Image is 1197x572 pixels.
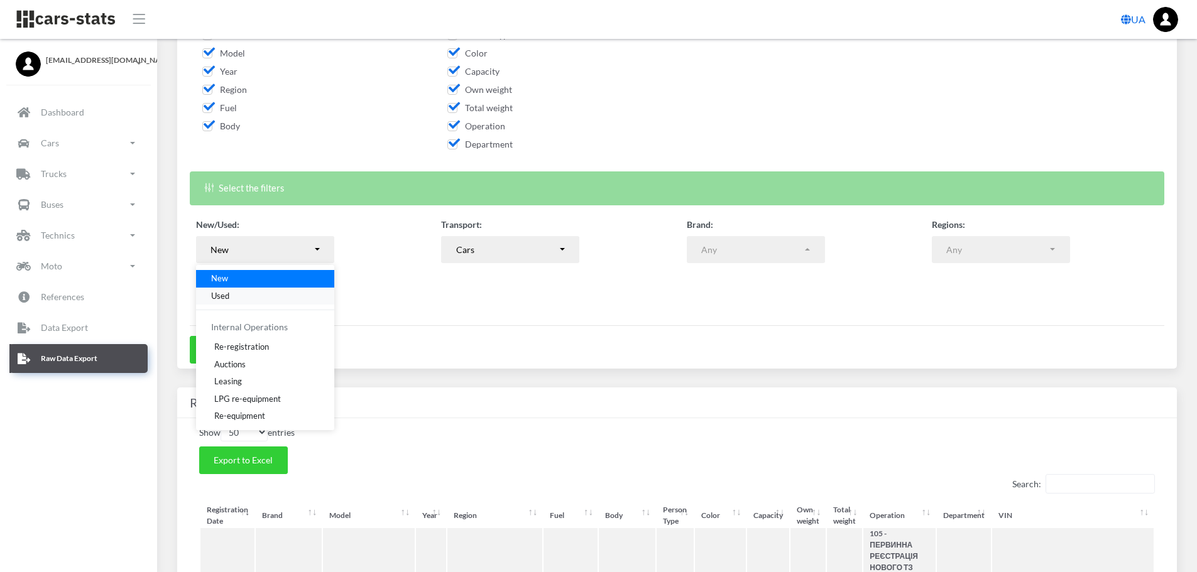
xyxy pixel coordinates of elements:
p: Raw Data Export [41,352,97,365]
div: Select the filters [190,171,1164,205]
span: Re-registration [214,341,269,353]
p: Technics [41,227,75,243]
span: Fuel [202,102,237,113]
button: Any [932,236,1070,264]
button: Cars [441,236,579,264]
p: Moto [41,258,62,274]
th: Own weight: activate to sort column ascending [790,504,826,527]
th: Department: activate to sort column ascending [937,504,991,527]
th: Fuel: activate to sort column ascending [544,504,598,527]
label: Search: [1012,474,1155,494]
span: Leasing [214,375,242,388]
input: Search: [1046,474,1155,494]
div: Any [701,243,803,256]
th: Total weight: activate to sort column ascending [827,504,862,527]
label: Person: [196,263,226,276]
label: New/Used: [196,218,239,231]
button: New [196,236,334,264]
th: Model: activate to sort column ascending [323,504,415,527]
a: UA [1116,7,1151,32]
a: Buses [9,190,148,219]
span: Region [202,84,247,95]
span: [EMAIL_ADDRESS][DOMAIN_NAME] [46,55,141,66]
span: Capacity [447,66,500,77]
span: Department [447,139,513,149]
span: Own weight [447,84,512,95]
span: Color [447,48,488,58]
label: Transport: [441,218,482,231]
span: Year [202,66,238,77]
th: Color: activate to sort column ascending [695,504,746,527]
a: Raw Data Export [9,344,148,373]
p: References [41,289,84,305]
a: Cars [9,129,148,158]
p: Trucks [41,166,67,181]
th: VIN: activate to sort column ascending [992,504,1154,527]
th: Operation: activate to sort column ascending [863,504,936,527]
div: Cars [456,243,558,256]
a: Technics [9,221,148,250]
label: Show entries [199,423,295,441]
select: Showentries [221,423,268,441]
div: Any [946,243,1048,256]
button: Show results [190,336,269,364]
span: Auctions [214,358,246,370]
span: Body [202,121,240,131]
button: Export to Excel [199,446,288,474]
th: Registration Date: activate to sort column ascending [200,504,254,527]
img: navbar brand [16,9,116,29]
span: Operation [447,121,505,131]
img: ... [1153,7,1178,32]
p: Buses [41,197,63,212]
span: Export to Excel [214,455,273,465]
th: Capacity: activate to sort column ascending [747,504,789,527]
span: LPG re-equipment [214,392,281,405]
a: Data Export [9,313,148,342]
p: Cars [41,135,59,151]
label: Regions: [932,218,965,231]
span: Internal Operations [211,321,288,332]
div: New [210,243,312,256]
span: Total weight [447,102,513,113]
a: Dashboard [9,98,148,127]
th: Brand: activate to sort column ascending [256,504,322,527]
th: Body: activate to sort column ascending [599,504,655,527]
span: Re-equipment [214,410,265,423]
span: Model [202,48,245,58]
th: Year: activate to sort column ascending [416,504,446,527]
span: New [211,273,228,285]
button: Any [687,236,825,264]
th: Region: activate to sort column ascending [447,504,542,527]
label: Brand: [687,218,713,231]
p: Data Export [41,320,88,335]
a: References [9,283,148,311]
a: Moto [9,252,148,281]
span: Used [211,289,229,302]
a: Trucks [9,159,148,188]
th: Person Type: activate to sort column ascending [657,504,694,527]
h4: Results [190,392,1164,413]
p: Dashboard [41,104,84,120]
a: [EMAIL_ADDRESS][DOMAIN_NAME] [16,51,141,66]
